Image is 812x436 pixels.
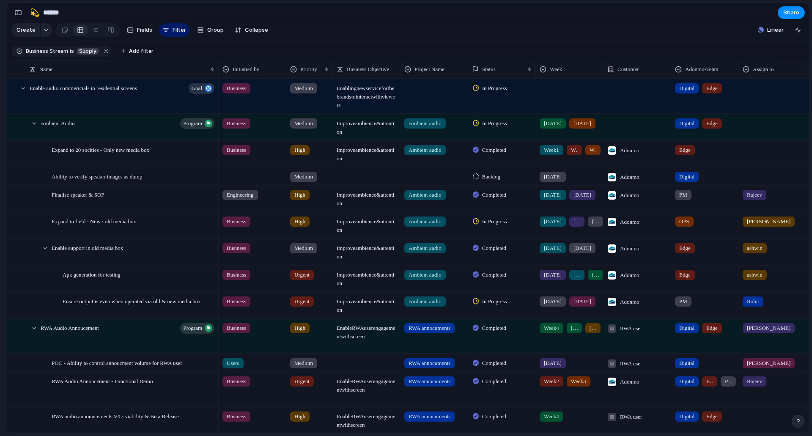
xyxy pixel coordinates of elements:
[482,412,506,421] span: Completed
[592,271,599,279] span: [DATE]
[294,412,305,421] span: High
[482,324,506,332] span: Completed
[30,7,39,18] div: 💫
[409,244,442,252] span: Ambient audio
[41,118,75,128] span: Ambient Audio
[28,6,41,19] button: 💫
[706,377,713,386] span: Edge
[620,218,639,226] span: Adonmo
[783,8,799,17] span: Share
[482,297,507,306] span: In Progress
[300,65,317,74] span: Priority
[725,377,732,386] span: PM
[590,324,596,332] span: [DATE]
[192,82,202,94] span: goal
[233,65,259,74] span: Initiatied by
[414,65,444,74] span: Project Name
[544,146,559,154] span: Week1
[123,23,156,37] button: Fields
[70,47,74,55] span: is
[544,217,562,226] span: [DATE]
[52,376,153,386] span: RWA Audio Annoucement - Functional Demo
[544,412,559,421] span: Week4
[409,191,442,199] span: Ambient audio
[571,377,586,386] span: Week3
[573,119,591,128] span: [DATE]
[482,119,507,128] span: In Progress
[333,141,400,163] span: Improve ambience & attention
[573,244,591,252] span: [DATE]
[482,217,507,226] span: In Progress
[620,359,642,368] span: RWA user
[679,217,689,226] span: OPS
[620,191,639,200] span: Adonmo
[227,119,246,128] span: Business
[747,191,762,199] span: Rajeev
[620,413,642,421] span: RWA user
[679,84,694,93] span: Digital
[52,411,179,421] span: RWA audio announcements V0 - viability & Beta Release
[63,296,201,306] span: Ensure output is even when operated via old & new media box
[30,83,137,93] span: Enable audio commericials in residential screens
[571,146,578,154] span: Week2
[617,65,639,74] span: Customer
[747,271,763,279] span: ashwin
[11,23,40,37] button: Create
[747,324,790,332] span: [PERSON_NAME]
[63,269,121,279] span: Apk generation for testing
[573,297,591,306] span: [DATE]
[180,118,214,129] button: program
[544,173,562,181] span: [DATE]
[137,26,152,34] span: Fields
[767,26,784,34] span: Linear
[227,146,246,154] span: Business
[679,173,694,181] span: Digital
[227,359,239,367] span: Users
[679,146,691,154] span: Edge
[620,173,639,181] span: Adonmo
[207,26,224,34] span: Group
[39,65,52,74] span: Name
[679,271,691,279] span: Edge
[227,297,246,306] span: Business
[753,65,774,74] span: Assign to
[294,359,313,367] span: Medium
[544,191,562,199] span: [DATE]
[482,271,506,279] span: Completed
[544,119,562,128] span: [DATE]
[778,6,805,19] button: Share
[590,146,596,154] span: Week3
[409,324,450,332] span: RWA annocuments
[620,298,639,306] span: Adonmo
[227,217,246,226] span: Business
[183,322,202,334] span: program
[573,217,580,226] span: [DATE]
[679,297,687,306] span: PM
[245,26,268,34] span: Collapse
[227,377,246,386] span: Business
[294,217,305,226] span: High
[409,359,450,367] span: RWA annocuments
[333,319,400,341] span: Enable RWA user engagement with screen
[620,146,639,155] span: Adonmo
[620,244,639,253] span: Adonmo
[685,65,719,74] span: Adonmo-Team
[294,84,313,93] span: Medium
[294,324,305,332] span: High
[75,47,101,56] button: Supply
[41,323,99,332] span: RWA Audio Annoucement
[573,271,580,279] span: [DATE]
[409,412,450,421] span: RWA annocuments
[227,412,246,421] span: Business
[333,293,400,314] span: Improve ambience & attention
[231,23,272,37] button: Collapse
[550,65,562,74] span: Week
[173,26,186,34] span: Filter
[333,115,400,136] span: Improve ambience & attention
[116,45,159,57] button: Add filter
[544,324,559,332] span: Week4
[333,408,400,429] span: Enable RWA user engagement with screen
[482,84,507,93] span: In Progress
[706,324,718,332] span: Edge
[409,271,442,279] span: Ambient audio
